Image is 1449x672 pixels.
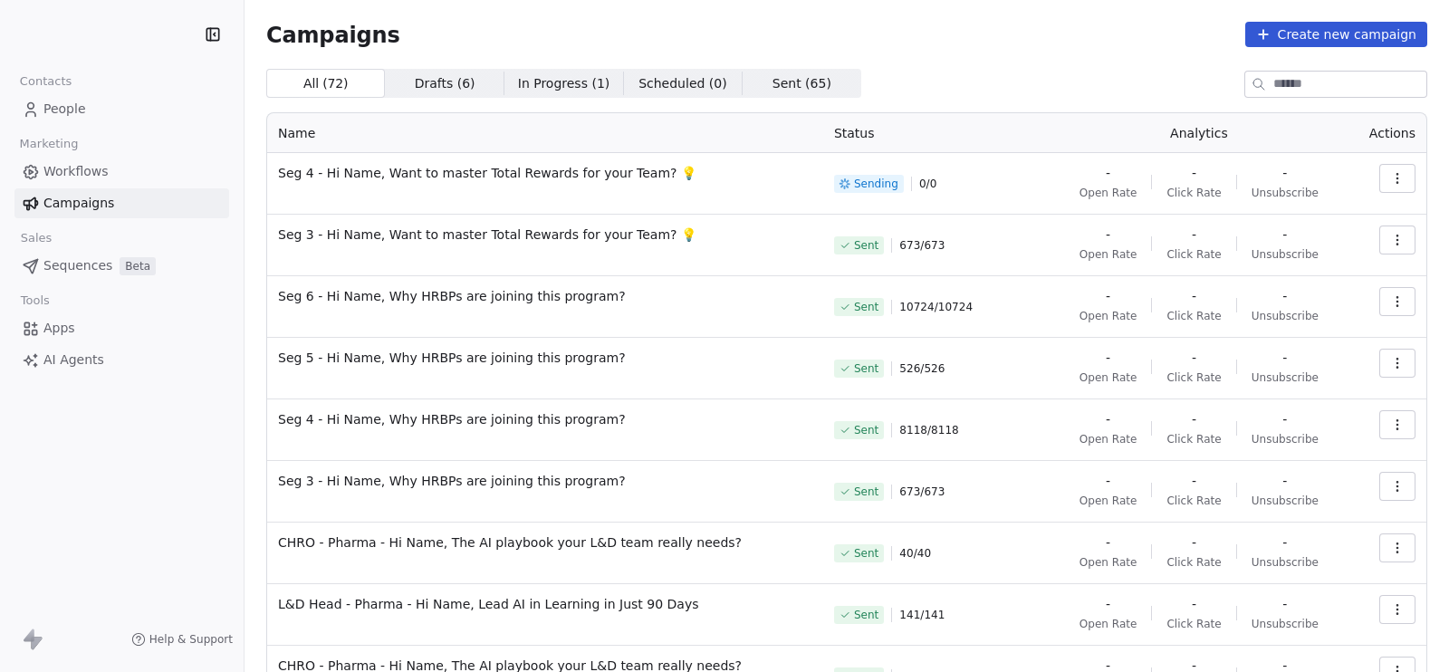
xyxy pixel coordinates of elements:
span: - [1192,226,1196,244]
span: - [1192,164,1196,182]
span: Drafts ( 6 ) [415,74,475,93]
span: Sales [13,225,60,252]
span: Marketing [12,130,86,158]
span: Unsubscribe [1252,617,1319,631]
span: Sent ( 65 ) [772,74,831,93]
span: Sent [854,423,878,437]
span: Campaigns [43,194,114,213]
span: - [1106,472,1110,490]
span: Beta [120,257,156,275]
a: Campaigns [14,188,229,218]
span: Sent [854,300,878,314]
span: - [1106,287,1110,305]
span: Unsubscribe [1252,247,1319,262]
span: Click Rate [1166,370,1221,385]
span: Seg 3 - Hi Name, Why HRBPs are joining this program? [278,472,812,490]
span: Sending [854,177,898,191]
span: Open Rate [1080,494,1137,508]
span: - [1106,595,1110,613]
span: Sent [854,546,878,561]
span: 673 / 673 [899,238,945,253]
a: Apps [14,313,229,343]
span: - [1192,533,1196,552]
span: - [1106,349,1110,367]
span: Open Rate [1080,186,1137,200]
span: Seg 4 - Hi Name, Want to master Total Rewards for your Team? 💡 [278,164,812,182]
span: In Progress ( 1 ) [518,74,610,93]
span: 8118 / 8118 [899,423,958,437]
span: CHRO - Pharma - Hi Name, The AI playbook your L&D team really needs? [278,533,812,552]
span: Open Rate [1080,247,1137,262]
th: Name [267,113,823,153]
span: - [1192,595,1196,613]
th: Actions [1348,113,1426,153]
span: - [1192,410,1196,428]
span: Sequences [43,256,112,275]
span: Open Rate [1080,432,1137,446]
span: Help & Support [149,632,233,647]
span: Open Rate [1080,617,1137,631]
span: - [1282,472,1287,490]
a: People [14,94,229,124]
span: Open Rate [1080,555,1137,570]
span: Seg 4 - Hi Name, Why HRBPs are joining this program? [278,410,812,428]
span: Click Rate [1166,494,1221,508]
span: Unsubscribe [1252,370,1319,385]
a: Workflows [14,157,229,187]
span: Seg 3 - Hi Name, Want to master Total Rewards for your Team? 💡 [278,226,812,244]
span: - [1106,226,1110,244]
span: Campaigns [266,22,400,47]
span: Seg 6 - Hi Name, Why HRBPs are joining this program? [278,287,812,305]
span: Click Rate [1166,309,1221,323]
span: Unsubscribe [1252,432,1319,446]
span: 141 / 141 [899,608,945,622]
span: Click Rate [1166,555,1221,570]
span: - [1106,164,1110,182]
span: - [1282,533,1287,552]
span: 0 / 0 [919,177,936,191]
a: Help & Support [131,632,233,647]
span: - [1192,472,1196,490]
button: Create new campaign [1245,22,1427,47]
th: Status [823,113,1050,153]
span: Workflows [43,162,109,181]
span: - [1282,226,1287,244]
span: - [1282,410,1287,428]
span: 673 / 673 [899,485,945,499]
span: - [1282,287,1287,305]
span: - [1192,287,1196,305]
span: Click Rate [1166,247,1221,262]
span: - [1192,349,1196,367]
span: Click Rate [1166,617,1221,631]
span: Sent [854,238,878,253]
span: Sent [854,608,878,622]
th: Analytics [1050,113,1348,153]
span: 10724 / 10724 [899,300,973,314]
span: - [1282,349,1287,367]
span: Unsubscribe [1252,186,1319,200]
span: 40 / 40 [899,546,931,561]
span: L&D Head - Pharma - Hi Name, Lead AI in Learning in Just 90 Days [278,595,812,613]
span: Open Rate [1080,370,1137,385]
span: - [1106,410,1110,428]
span: Unsubscribe [1252,309,1319,323]
span: Sent [854,485,878,499]
span: Unsubscribe [1252,555,1319,570]
span: Click Rate [1166,186,1221,200]
span: 526 / 526 [899,361,945,376]
span: Unsubscribe [1252,494,1319,508]
span: - [1282,595,1287,613]
span: Seg 5 - Hi Name, Why HRBPs are joining this program? [278,349,812,367]
span: - [1282,164,1287,182]
a: SequencesBeta [14,251,229,281]
span: Apps [43,319,75,338]
span: People [43,100,86,119]
a: AI Agents [14,345,229,375]
span: AI Agents [43,350,104,370]
span: Open Rate [1080,309,1137,323]
span: Contacts [12,68,80,95]
span: Click Rate [1166,432,1221,446]
span: Tools [13,287,57,314]
span: - [1106,533,1110,552]
span: Sent [854,361,878,376]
